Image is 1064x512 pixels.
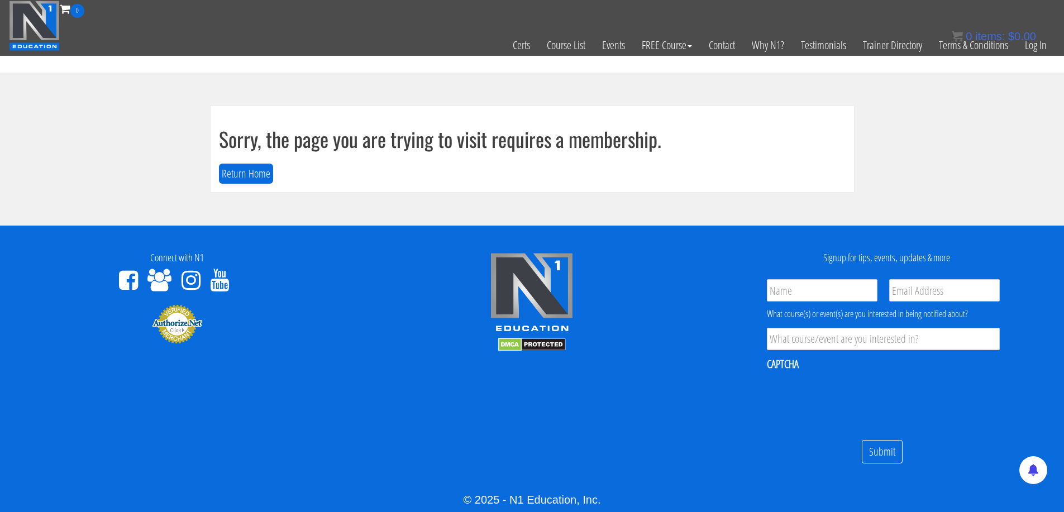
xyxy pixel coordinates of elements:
[767,328,1000,350] input: What course/event are you interested in?
[8,252,346,264] h4: Connect with N1
[889,279,1000,302] input: Email Address
[952,30,1036,42] a: 0 items: $0.00
[862,440,903,464] input: Submit
[718,252,1056,264] h4: Signup for tips, events, updates & more
[9,1,60,51] img: n1-education
[504,18,538,73] a: Certs
[966,30,972,42] span: 0
[8,491,1056,508] div: © 2025 - N1 Education, Inc.
[70,4,84,18] span: 0
[633,18,700,73] a: FREE Course
[490,252,574,335] img: n1-edu-logo
[1017,18,1055,73] a: Log In
[767,357,799,371] label: CAPTCHA
[152,304,202,344] img: Authorize.Net Merchant - Click to Verify
[767,379,937,422] iframe: reCAPTCHA
[767,279,877,302] input: Name
[219,128,846,150] h1: Sorry, the page you are trying to visit requires a membership.
[855,18,931,73] a: Trainer Directory
[1008,30,1036,42] bdi: 0.00
[700,18,743,73] a: Contact
[219,164,273,184] button: Return Home
[743,18,793,73] a: Why N1?
[60,1,84,16] a: 0
[1008,30,1014,42] span: $
[952,31,963,42] img: icon11.png
[975,30,1005,42] span: items:
[767,307,1000,320] div: What course(s) or event(s) are you interested in being notified about?
[793,18,855,73] a: Testimonials
[498,338,566,351] img: DMCA.com Protection Status
[538,18,594,73] a: Course List
[931,18,1017,73] a: Terms & Conditions
[594,18,633,73] a: Events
